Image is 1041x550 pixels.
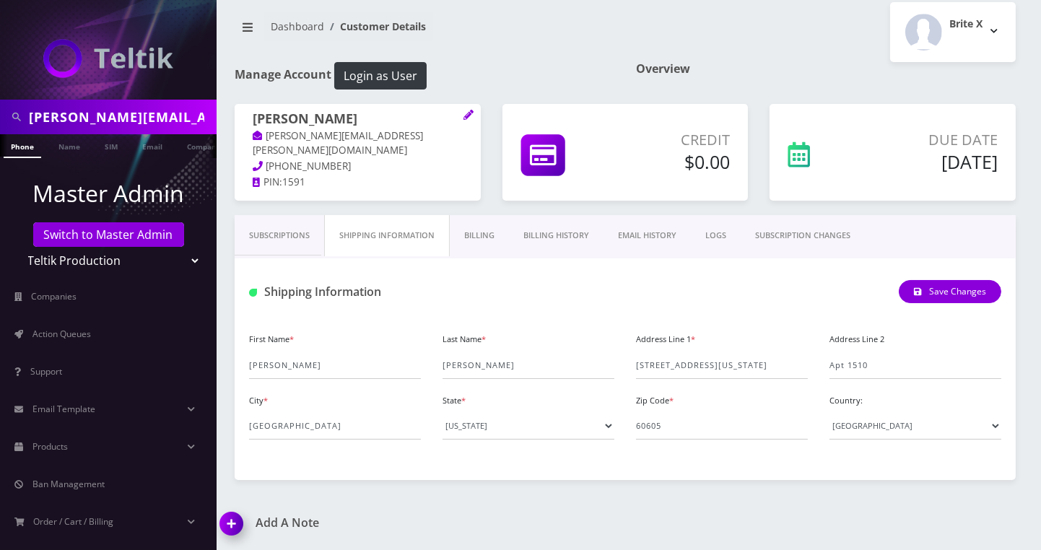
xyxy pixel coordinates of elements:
[249,333,294,346] label: First Name
[829,395,863,407] label: Country:
[32,328,91,340] span: Action Queues
[617,129,730,151] p: Credit
[636,62,1016,76] h1: Overview
[691,215,741,256] a: LOGS
[253,175,282,190] a: PIN:
[249,395,268,407] label: City
[253,129,424,158] a: [PERSON_NAME][EMAIL_ADDRESS][PERSON_NAME][DOMAIN_NAME]
[32,403,95,415] span: Email Template
[29,103,213,131] input: Search in Company
[271,19,324,33] a: Dashboard
[282,175,305,188] span: 1591
[32,478,105,490] span: Ban Management
[741,215,865,256] a: SUBSCRIPTION CHANGES
[899,280,1001,303] button: Save Changes
[890,2,1016,62] button: Brite X
[249,412,421,440] input: City
[636,352,808,379] input: Address Line 1
[34,515,114,528] span: Order / Cart / Billing
[235,62,614,90] h1: Manage Account
[617,151,730,173] h5: $0.00
[135,134,170,157] a: Email
[4,134,41,158] a: Phone
[249,352,421,379] input: First Name
[324,19,426,34] li: Customer Details
[604,215,691,256] a: EMAIL HISTORY
[180,134,228,157] a: Company
[33,222,184,247] a: Switch to Master Admin
[829,333,884,346] label: Address Line 2
[636,412,808,440] input: Zip
[235,215,324,256] a: Subscriptions
[249,285,485,299] h1: Shipping Information
[509,215,604,256] a: Billing History
[636,333,695,346] label: Address Line 1
[220,516,614,530] a: Add A Note
[331,66,427,82] a: Login as User
[43,39,173,78] img: Teltik Production
[30,365,62,377] span: Support
[949,18,983,30] h2: Brite X
[443,395,466,407] label: State
[253,111,463,128] h1: [PERSON_NAME]
[450,215,509,256] a: Billing
[51,134,87,157] a: Name
[829,352,1001,379] input: Address Line 2
[266,160,352,173] span: [PHONE_NUMBER]
[443,333,486,346] label: Last Name
[334,62,427,90] button: Login as User
[865,129,998,151] p: Due Date
[235,12,614,53] nav: breadcrumb
[636,395,674,407] label: Zip Code
[443,352,614,379] input: Last Name
[324,215,450,256] a: Shipping Information
[32,290,77,302] span: Companies
[865,151,998,173] h5: [DATE]
[32,440,68,453] span: Products
[97,134,125,157] a: SIM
